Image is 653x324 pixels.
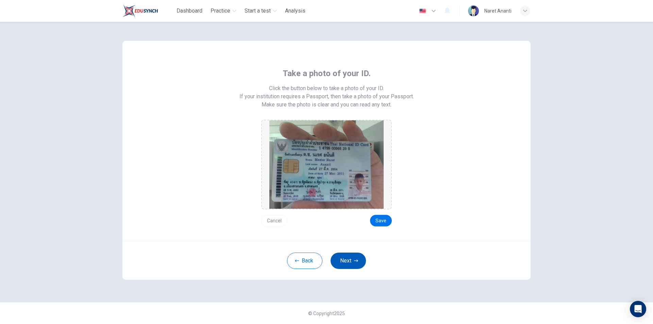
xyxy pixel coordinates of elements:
[331,253,366,269] button: Next
[239,84,414,101] span: Click the button below to take a photo of your ID. If your institution requires a Passport, then ...
[245,7,271,15] span: Start a test
[283,68,371,79] span: Take a photo of your ID.
[174,5,205,17] button: Dashboard
[269,120,384,209] img: preview screemshot
[262,101,391,109] span: Make sure the photo is clear and you can read any text.
[468,5,479,16] img: Profile picture
[261,215,287,226] button: Cancel
[122,4,174,18] a: Train Test logo
[122,4,158,18] img: Train Test logo
[177,7,202,15] span: Dashboard
[242,5,280,17] button: Start a test
[285,7,305,15] span: Analysis
[370,215,392,226] button: Save
[418,8,427,14] img: en
[287,253,322,269] button: Back
[211,7,230,15] span: Practice
[208,5,239,17] button: Practice
[484,7,512,15] div: Naret Ananti
[282,5,308,17] button: Analysis
[630,301,646,317] div: Open Intercom Messenger
[308,311,345,316] span: © Copyright 2025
